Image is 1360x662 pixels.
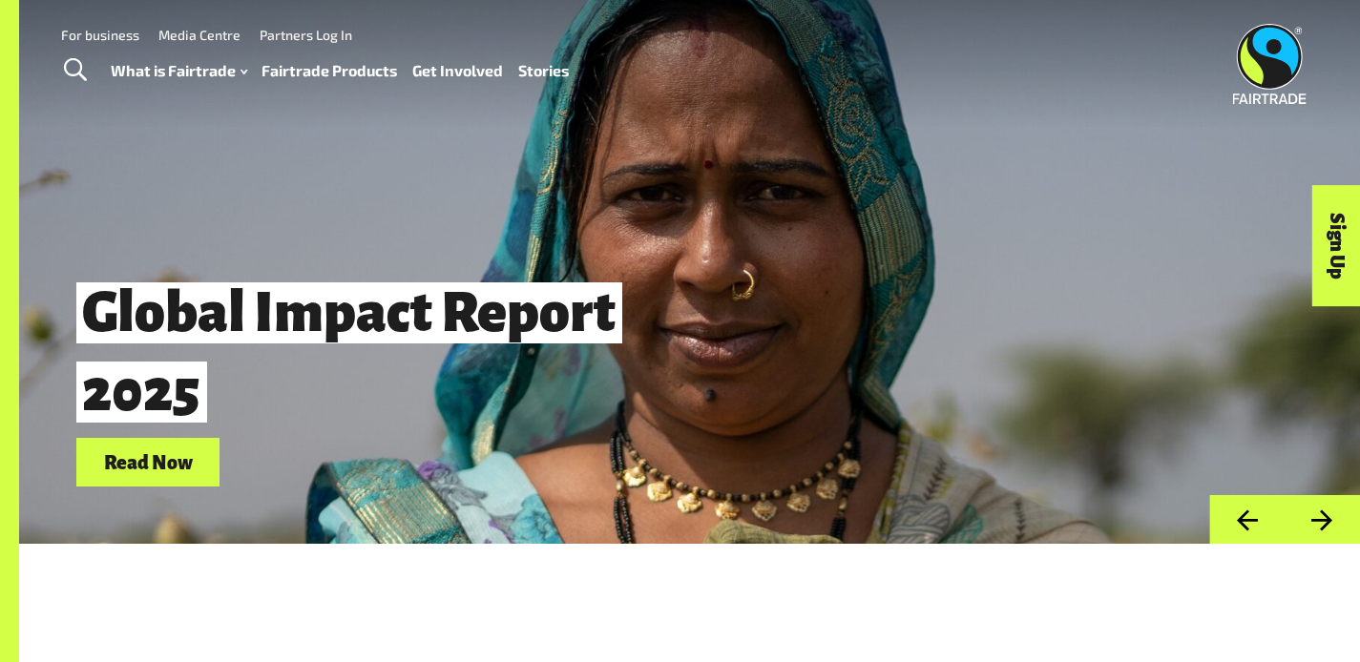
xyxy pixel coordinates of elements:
a: Media Centre [158,27,241,43]
a: Stories [518,57,569,85]
button: Previous [1209,495,1285,544]
img: Fairtrade Australia New Zealand logo [1233,24,1307,104]
a: For business [61,27,139,43]
span: Global Impact Report 2025 [76,282,622,423]
a: What is Fairtrade [111,57,247,85]
a: Read Now [76,438,220,486]
a: Partners Log In [260,27,352,43]
a: Get Involved [412,57,503,85]
a: Toggle Search [52,47,98,94]
button: Next [1285,495,1360,544]
a: Fairtrade Products [262,57,397,85]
